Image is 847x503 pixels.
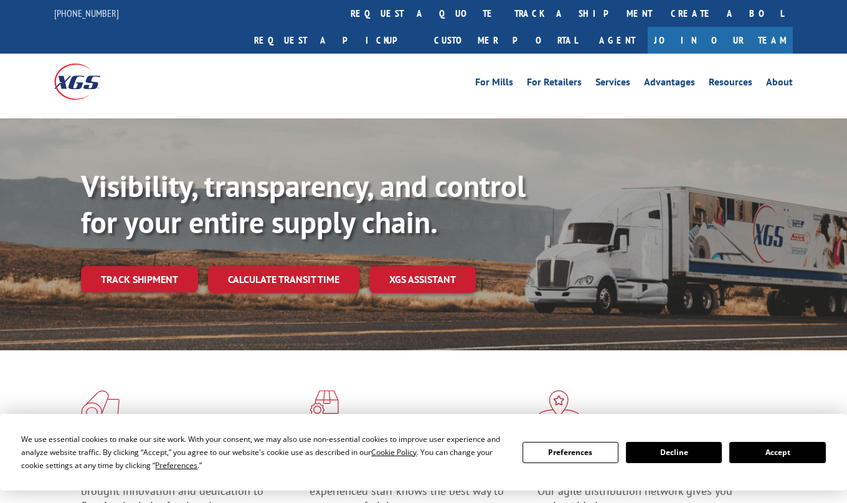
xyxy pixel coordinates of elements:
a: Track shipment [81,266,198,292]
button: Accept [729,442,825,463]
img: xgs-icon-flagship-distribution-model-red [537,390,580,423]
a: [PHONE_NUMBER] [54,7,119,19]
a: Resources [709,77,752,91]
img: xgs-icon-focused-on-flooring-red [310,390,339,423]
a: Agent [587,27,648,54]
a: Request a pickup [245,27,425,54]
a: Calculate transit time [208,266,359,293]
b: Visibility, transparency, and control for your entire supply chain. [81,166,526,241]
button: Preferences [523,442,618,463]
a: Customer Portal [425,27,587,54]
div: We use essential cookies to make our site work. With your consent, we may also use non-essential ... [21,433,507,472]
a: For Retailers [527,77,582,91]
a: Advantages [644,77,695,91]
a: Join Our Team [648,27,793,54]
span: Preferences [155,460,197,471]
img: xgs-icon-total-supply-chain-intelligence-red [81,390,120,423]
button: Decline [626,442,722,463]
a: Services [595,77,630,91]
a: About [766,77,793,91]
a: For Mills [475,77,513,91]
span: Cookie Policy [371,447,417,457]
a: XGS ASSISTANT [369,266,476,293]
